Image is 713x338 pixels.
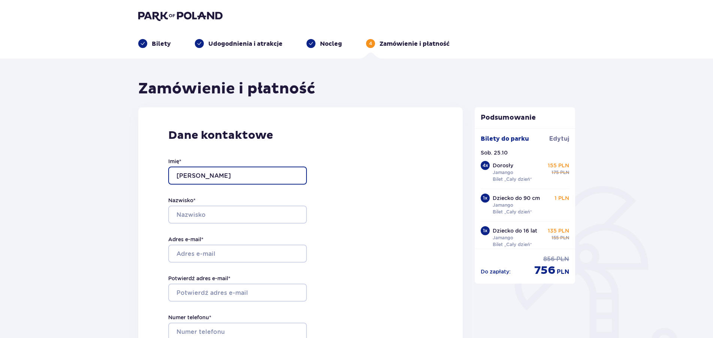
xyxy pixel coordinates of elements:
p: Bilet „Cały dzień” [493,241,532,248]
span: PLN [560,169,569,176]
p: Sob. 25.10 [481,149,508,156]
p: Podsumowanie [475,113,575,122]
p: Dziecko do 90 cm [493,194,540,202]
div: Bilety [138,39,171,48]
span: 756 [534,263,555,278]
p: Bilet „Cały dzień” [493,176,532,183]
label: Potwierdź adres e-mail * [168,275,230,282]
span: PLN [560,234,569,241]
p: Jamango [493,202,513,209]
label: Nazwisko * [168,197,196,204]
p: Zamówienie i płatność [380,40,450,48]
div: 4 x [481,161,490,170]
input: Adres e-mail [168,245,307,263]
p: Jamango [493,234,513,241]
div: Udogodnienia i atrakcje [195,39,283,48]
p: Udogodnienia i atrakcje [208,40,283,48]
span: PLN [557,268,569,276]
p: Dane kontaktowe [168,128,433,143]
div: 1 x [481,226,490,235]
p: 4 [369,40,372,47]
label: Adres e-mail * [168,236,203,243]
input: Potwierdź adres e-mail [168,284,307,302]
p: 1 PLN [555,194,569,202]
p: Nocleg [320,40,342,48]
label: Numer telefonu * [168,314,211,321]
p: 155 PLN [548,162,569,169]
span: Edytuj [549,135,569,143]
span: 856 [543,255,555,263]
input: Nazwisko [168,206,307,224]
div: Nocleg [306,39,342,48]
p: Dziecko do 16 lat [493,227,537,234]
p: Do zapłaty : [481,268,511,275]
p: Bilety do parku [481,135,529,143]
p: Bilety [152,40,171,48]
h1: Zamówienie i płatność [138,80,315,98]
img: Park of Poland logo [138,11,223,21]
span: 175 [552,169,559,176]
div: 1 x [481,194,490,203]
span: 155 [552,234,559,241]
span: PLN [556,255,569,263]
p: Dorosły [493,162,513,169]
p: 135 PLN [548,227,569,234]
p: Jamango [493,169,513,176]
label: Imię * [168,158,181,165]
div: 4Zamówienie i płatność [366,39,450,48]
input: Imię [168,167,307,185]
p: Bilet „Cały dzień” [493,209,532,215]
